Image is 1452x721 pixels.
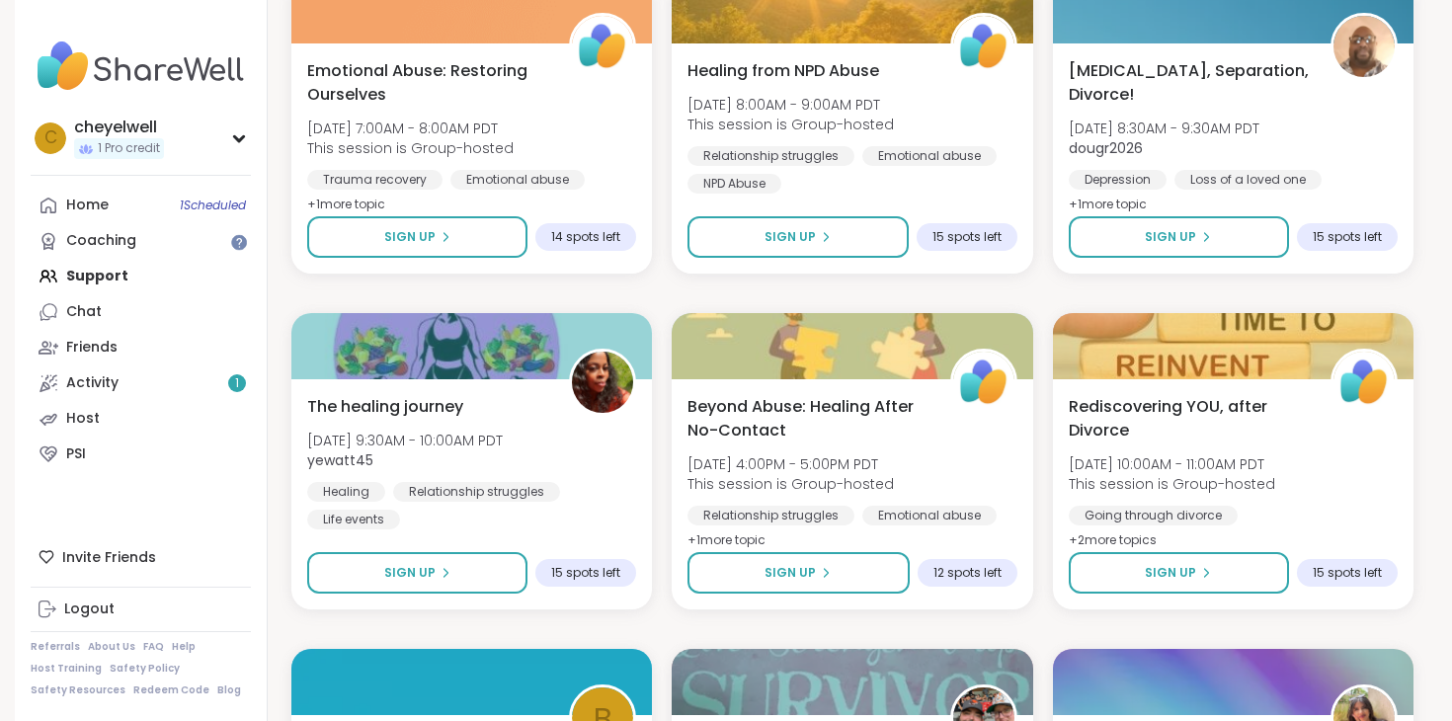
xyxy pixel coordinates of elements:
[172,640,196,654] a: Help
[307,216,527,258] button: Sign Up
[1313,229,1382,245] span: 15 spots left
[953,352,1014,413] img: ShareWell
[307,431,503,450] span: [DATE] 9:30AM - 10:00AM PDT
[687,474,894,494] span: This session is Group-hosted
[307,138,514,158] span: This session is Group-hosted
[1333,16,1395,77] img: dougr2026
[687,146,854,166] div: Relationship struggles
[31,539,251,575] div: Invite Friends
[1069,170,1167,190] div: Depression
[687,59,879,83] span: Healing from NPD Abuse
[1313,565,1382,581] span: 15 spots left
[765,564,816,582] span: Sign Up
[307,395,463,419] span: The healing journey
[66,373,119,393] div: Activity
[687,95,894,115] span: [DATE] 8:00AM - 9:00AM PDT
[66,302,102,322] div: Chat
[31,640,80,654] a: Referrals
[66,196,109,215] div: Home
[687,216,908,258] button: Sign Up
[31,294,251,330] a: Chat
[1333,352,1395,413] img: ShareWell
[1069,59,1309,107] span: [MEDICAL_DATA], Separation, Divorce!
[98,140,160,157] span: 1 Pro credit
[1145,564,1196,582] span: Sign Up
[1069,454,1275,474] span: [DATE] 10:00AM - 11:00AM PDT
[307,482,385,502] div: Healing
[572,16,633,77] img: ShareWell
[231,234,247,250] iframe: Spotlight
[384,228,436,246] span: Sign Up
[687,174,781,194] div: NPD Abuse
[133,683,209,697] a: Redeem Code
[687,115,894,134] span: This session is Group-hosted
[307,119,514,138] span: [DATE] 7:00AM - 8:00AM PDT
[307,450,373,470] b: yewatt45
[932,229,1002,245] span: 15 spots left
[44,125,57,151] span: c
[551,229,620,245] span: 14 spots left
[235,375,239,392] span: 1
[307,510,400,529] div: Life events
[765,228,816,246] span: Sign Up
[217,683,241,697] a: Blog
[572,352,633,413] img: yewatt45
[1069,474,1275,494] span: This session is Group-hosted
[31,365,251,401] a: Activity1
[450,170,585,190] div: Emotional abuse
[1069,216,1289,258] button: Sign Up
[307,552,527,594] button: Sign Up
[74,117,164,138] div: cheyelwell
[1069,552,1289,594] button: Sign Up
[31,437,251,472] a: PSI
[933,565,1002,581] span: 12 spots left
[307,59,547,107] span: Emotional Abuse: Restoring Ourselves
[687,395,928,442] span: Beyond Abuse: Healing After No-Contact
[1145,228,1196,246] span: Sign Up
[1069,138,1143,158] b: dougr2026
[66,409,100,429] div: Host
[31,683,125,697] a: Safety Resources
[66,444,86,464] div: PSI
[384,564,436,582] span: Sign Up
[110,662,180,676] a: Safety Policy
[393,482,560,502] div: Relationship struggles
[687,552,909,594] button: Sign Up
[31,592,251,627] a: Logout
[31,223,251,259] a: Coaching
[953,16,1014,77] img: ShareWell
[31,662,102,676] a: Host Training
[1174,170,1322,190] div: Loss of a loved one
[862,506,997,525] div: Emotional abuse
[1069,506,1238,525] div: Going through divorce
[551,565,620,581] span: 15 spots left
[862,146,997,166] div: Emotional abuse
[66,231,136,251] div: Coaching
[687,506,854,525] div: Relationship struggles
[88,640,135,654] a: About Us
[687,454,894,474] span: [DATE] 4:00PM - 5:00PM PDT
[64,600,115,619] div: Logout
[1069,119,1259,138] span: [DATE] 8:30AM - 9:30AM PDT
[180,198,246,213] span: 1 Scheduled
[31,401,251,437] a: Host
[31,32,251,101] img: ShareWell Nav Logo
[31,188,251,223] a: Home1Scheduled
[1069,395,1309,442] span: Rediscovering YOU, after Divorce
[31,330,251,365] a: Friends
[143,640,164,654] a: FAQ
[307,170,443,190] div: Trauma recovery
[66,338,118,358] div: Friends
